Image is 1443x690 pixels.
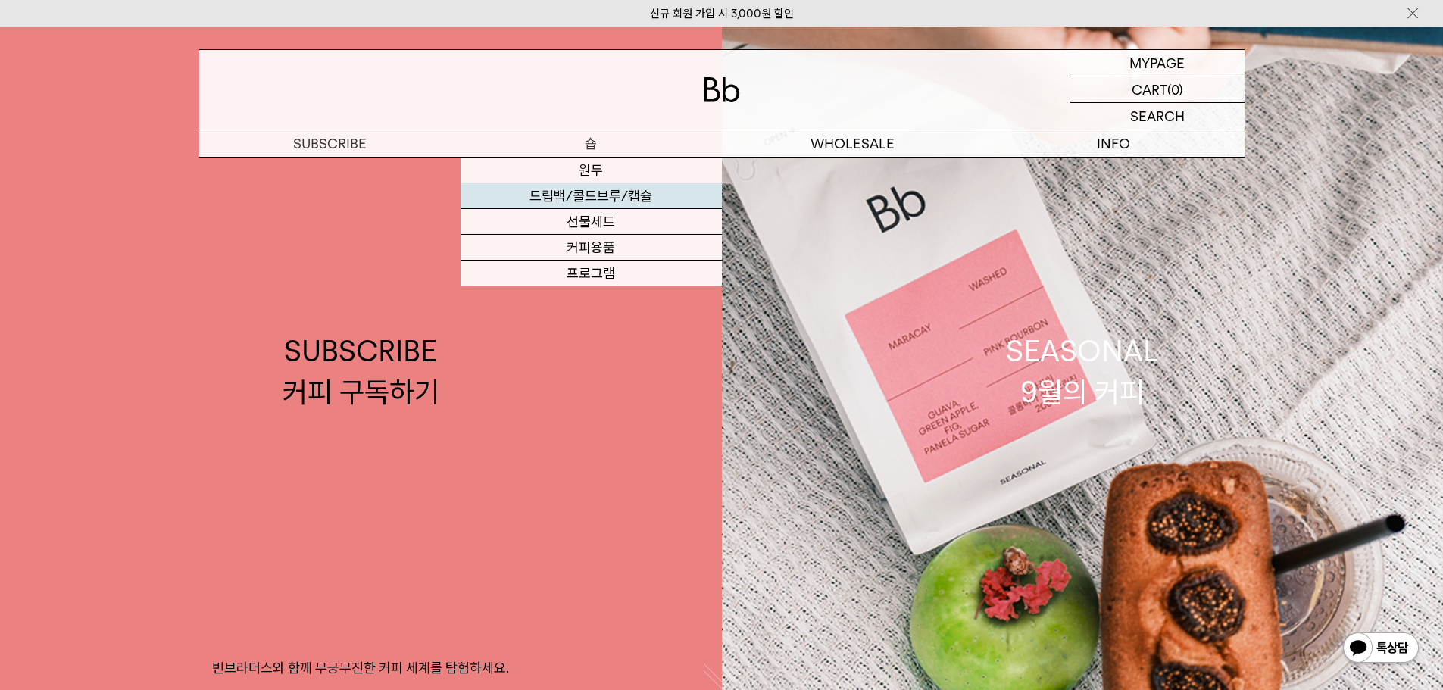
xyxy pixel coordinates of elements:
[650,7,794,20] a: 신규 회원 가입 시 3,000원 할인
[283,331,439,411] div: SUBSCRIBE 커피 구독하기
[199,130,461,157] a: SUBSCRIBE
[722,130,983,157] p: WHOLESALE
[461,158,722,183] a: 원두
[1070,76,1245,103] a: CART (0)
[461,235,722,261] a: 커피용품
[1129,50,1185,76] p: MYPAGE
[461,209,722,235] a: 선물세트
[1006,331,1159,411] div: SEASONAL 9월의 커피
[704,77,740,102] img: 로고
[461,261,722,286] a: 프로그램
[1341,631,1420,667] img: 카카오톡 채널 1:1 채팅 버튼
[1167,76,1183,102] p: (0)
[461,130,722,157] a: 숍
[1070,50,1245,76] a: MYPAGE
[1130,103,1185,130] p: SEARCH
[461,183,722,209] a: 드립백/콜드브루/캡슐
[983,130,1245,157] p: INFO
[1132,76,1167,102] p: CART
